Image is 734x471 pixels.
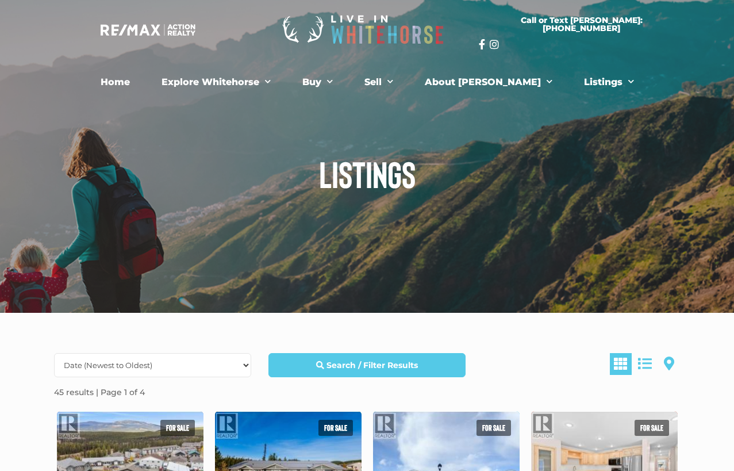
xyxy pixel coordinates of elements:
span: For sale [476,420,511,436]
a: Call or Text [PERSON_NAME]: [PHONE_NUMBER] [479,9,685,39]
span: For sale [160,420,195,436]
strong: Search / Filter Results [326,360,418,370]
a: Listings [575,71,643,94]
a: Home [92,71,139,94]
nav: Menu [51,71,683,94]
h1: Listings [45,155,689,192]
strong: 45 results | Page 1 of 4 [54,387,145,397]
a: Sell [356,71,402,94]
a: Buy [294,71,341,94]
span: Call or Text [PERSON_NAME]: [PHONE_NUMBER] [493,16,671,32]
a: Search / Filter Results [268,353,466,377]
a: Explore Whitehorse [153,71,279,94]
span: For sale [318,420,353,436]
a: About [PERSON_NAME] [416,71,561,94]
span: For sale [635,420,669,436]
